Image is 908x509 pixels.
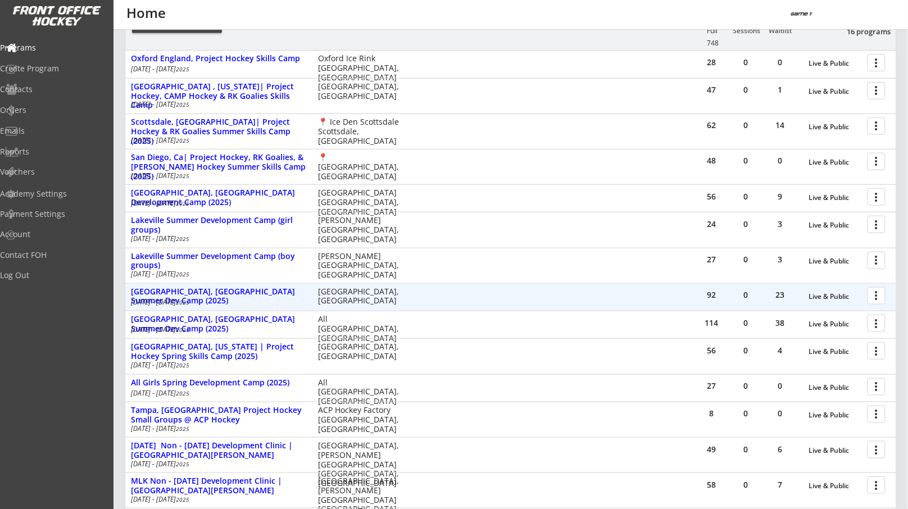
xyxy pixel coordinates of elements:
[176,172,189,180] em: 2025
[764,446,797,453] div: 6
[131,287,306,306] div: [GEOGRAPHIC_DATA], [GEOGRAPHIC_DATA] Summer Dev Camp (2025)
[729,347,763,355] div: 0
[318,153,406,181] div: 📍 [GEOGRAPHIC_DATA], [GEOGRAPHIC_DATA]
[809,194,862,202] div: Live & Public
[809,384,862,392] div: Live & Public
[868,252,886,269] button: more_vert
[176,460,189,468] em: 2025
[809,293,862,301] div: Live & Public
[695,382,729,390] div: 27
[764,347,797,355] div: 4
[695,256,729,263] div: 27
[131,153,306,181] div: San Diego, Ca| Project Hockey, RK Goalies, & [PERSON_NAME] Hockey Summer Skills Camp (2025)
[131,315,306,334] div: [GEOGRAPHIC_DATA], [GEOGRAPHIC_DATA] Summer Dev Camp (2025)
[764,256,797,263] div: 3
[868,153,886,170] button: more_vert
[131,496,303,503] div: [DATE] - [DATE]
[729,157,763,165] div: 0
[809,158,862,166] div: Live & Public
[729,410,763,417] div: 0
[868,378,886,396] button: more_vert
[695,347,729,355] div: 56
[833,26,891,37] div: 16 programs
[764,86,797,94] div: 1
[809,447,862,455] div: Live & Public
[729,446,763,453] div: 0
[764,27,797,35] div: Waitlist
[131,235,303,242] div: [DATE] - [DATE]
[176,137,189,144] em: 2025
[868,476,886,494] button: more_vert
[695,481,729,489] div: 58
[131,441,306,460] div: [DATE] Non - [DATE] Development Clinic | [GEOGRAPHIC_DATA][PERSON_NAME]
[131,362,303,369] div: [DATE] - [DATE]
[131,271,303,278] div: [DATE] - [DATE]
[868,82,886,99] button: more_vert
[176,65,189,73] em: 2025
[176,425,189,433] em: 2025
[131,299,303,306] div: [DATE] - [DATE]
[176,298,189,306] em: 2025
[809,320,862,328] div: Live & Public
[729,382,763,390] div: 0
[176,270,189,278] em: 2025
[318,188,406,216] div: [GEOGRAPHIC_DATA] [GEOGRAPHIC_DATA], [GEOGRAPHIC_DATA]
[176,101,189,108] em: 2025
[809,221,862,229] div: Live & Public
[318,252,406,280] div: [PERSON_NAME][GEOGRAPHIC_DATA], [GEOGRAPHIC_DATA]
[131,252,306,271] div: Lakeville Summer Development Camp (boy groups)
[695,446,729,453] div: 49
[809,60,862,67] div: Live & Public
[695,121,729,129] div: 62
[695,193,729,201] div: 56
[809,123,862,131] div: Live & Public
[318,342,406,361] div: [GEOGRAPHIC_DATA], [GEOGRAPHIC_DATA]
[729,319,763,327] div: 0
[730,27,764,35] div: Sessions
[696,27,729,35] div: Full
[318,406,406,434] div: ACP Hockey Factory [GEOGRAPHIC_DATA], [GEOGRAPHIC_DATA]
[131,54,306,63] div: Oxford England, Project Hockey Skills Camp
[868,441,886,458] button: more_vert
[764,121,797,129] div: 14
[131,101,303,108] div: [DATE] - [DATE]
[318,117,406,146] div: 📍 Ice Den Scottsdale Scottsdale, [GEOGRAPHIC_DATA]
[764,410,797,417] div: 0
[318,441,406,488] div: [GEOGRAPHIC_DATA], [PERSON_NAME][GEOGRAPHIC_DATA] [GEOGRAPHIC_DATA], [GEOGRAPHIC_DATA]
[131,342,306,361] div: [GEOGRAPHIC_DATA], [US_STATE] | Project Hockey Spring Skills Camp (2025)
[131,406,306,425] div: Tampa, [GEOGRAPHIC_DATA] Project Hockey Small Groups @ ACP Hockey
[809,348,862,356] div: Live & Public
[176,361,189,369] em: 2025
[764,58,797,66] div: 0
[764,193,797,201] div: 9
[131,216,306,235] div: Lakeville Summer Development Camp (girl groups)
[131,66,303,72] div: [DATE] - [DATE]
[695,319,729,327] div: 114
[318,82,406,101] div: [GEOGRAPHIC_DATA], [GEOGRAPHIC_DATA]
[695,220,729,228] div: 24
[176,199,189,207] em: 2025
[131,172,303,179] div: [DATE] - [DATE]
[868,117,886,135] button: more_vert
[868,342,886,360] button: more_vert
[729,256,763,263] div: 0
[764,291,797,299] div: 23
[131,390,303,397] div: [DATE] - [DATE]
[131,425,303,432] div: [DATE] - [DATE]
[729,220,763,228] div: 0
[131,461,303,467] div: [DATE] - [DATE]
[318,315,406,343] div: All [GEOGRAPHIC_DATA], [GEOGRAPHIC_DATA]
[131,200,303,207] div: [DATE] - [DATE]
[695,291,729,299] div: 92
[695,410,729,417] div: 8
[868,188,886,206] button: more_vert
[809,411,862,419] div: Live & Public
[868,406,886,423] button: more_vert
[729,86,763,94] div: 0
[318,378,406,406] div: All [GEOGRAPHIC_DATA], [GEOGRAPHIC_DATA]
[176,235,189,243] em: 2025
[131,82,306,110] div: [GEOGRAPHIC_DATA] , [US_STATE]| Project Hockey, CAMP Hockey & RK Goalies Skills Camp
[695,86,729,94] div: 47
[809,257,862,265] div: Live & Public
[318,287,406,306] div: [GEOGRAPHIC_DATA], [GEOGRAPHIC_DATA]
